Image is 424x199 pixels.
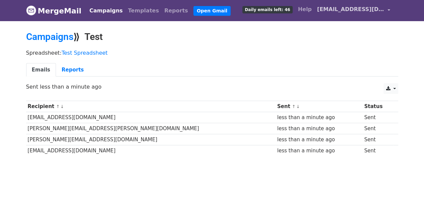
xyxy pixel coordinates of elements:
[26,134,276,145] td: [PERSON_NAME][EMAIL_ADDRESS][DOMAIN_NAME]
[277,136,361,144] div: less than a minute ago
[277,125,361,133] div: less than a minute ago
[317,5,384,13] span: [EMAIL_ADDRESS][DOMAIN_NAME]
[62,50,108,56] a: Test Spreadsheet
[277,114,361,121] div: less than a minute ago
[26,31,73,42] a: Campaigns
[296,104,300,109] a: ↓
[363,123,393,134] td: Sent
[26,5,36,15] img: MergeMail logo
[26,4,81,18] a: MergeMail
[277,147,361,155] div: less than a minute ago
[242,6,292,13] span: Daily emails left: 46
[26,83,398,90] p: Sent less than a minute ago
[363,145,393,156] td: Sent
[162,4,191,17] a: Reports
[240,3,295,16] a: Daily emails left: 46
[26,31,398,43] h2: ⟫ Test
[26,112,276,123] td: [EMAIL_ADDRESS][DOMAIN_NAME]
[26,145,276,156] td: [EMAIL_ADDRESS][DOMAIN_NAME]
[26,123,276,134] td: [PERSON_NAME][EMAIL_ADDRESS][PERSON_NAME][DOMAIN_NAME]
[193,6,231,16] a: Open Gmail
[390,167,424,199] iframe: Chat Widget
[125,4,162,17] a: Templates
[26,63,56,77] a: Emails
[314,3,393,18] a: [EMAIL_ADDRESS][DOMAIN_NAME]
[56,63,89,77] a: Reports
[87,4,125,17] a: Campaigns
[276,101,363,112] th: Sent
[26,49,398,56] p: Spreadsheet:
[363,112,393,123] td: Sent
[295,3,314,16] a: Help
[363,101,393,112] th: Status
[363,134,393,145] td: Sent
[60,104,64,109] a: ↓
[26,101,276,112] th: Recipient
[56,104,60,109] a: ↑
[292,104,296,109] a: ↑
